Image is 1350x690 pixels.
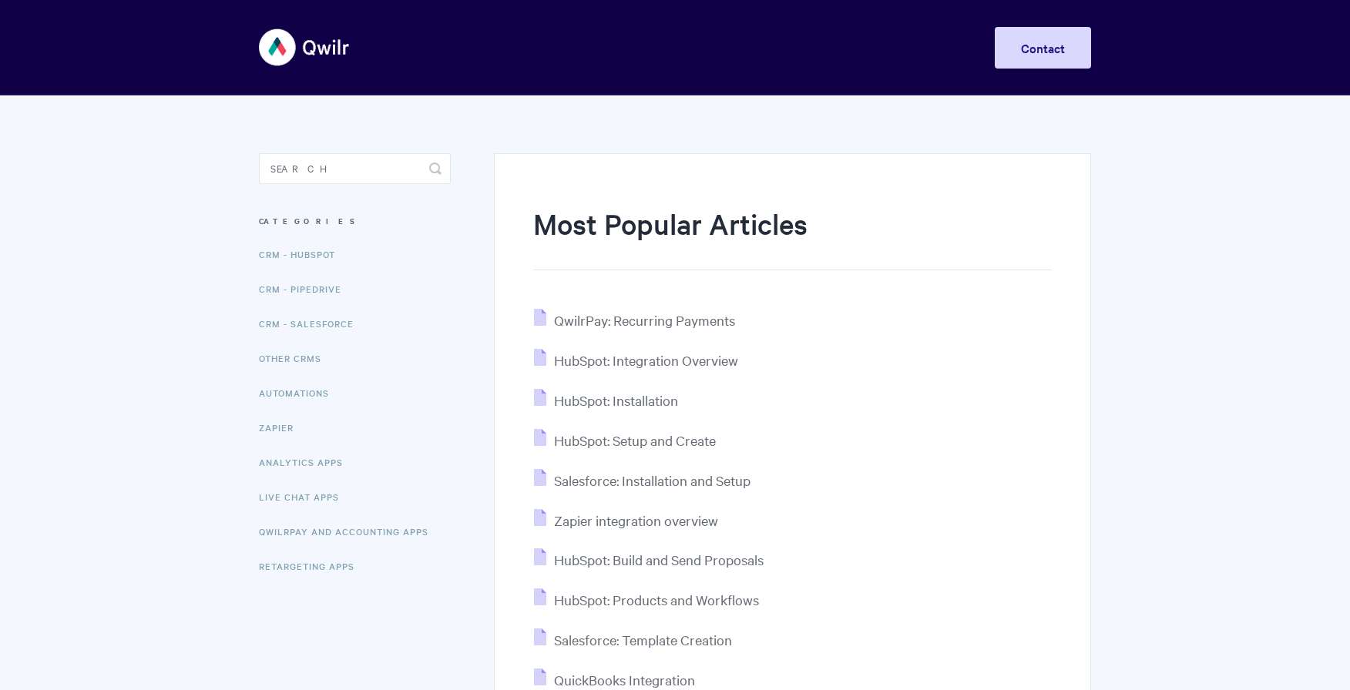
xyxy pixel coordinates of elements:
[534,511,718,529] a: Zapier integration overview
[259,207,451,235] h3: Categories
[554,311,735,329] span: QwilrPay: Recurring Payments
[259,551,366,581] a: Retargeting Apps
[259,308,365,339] a: CRM - Salesforce
[554,391,678,409] span: HubSpot: Installation
[534,631,732,648] a: Salesforce: Template Creation
[554,591,759,608] span: HubSpot: Products and Workflows
[995,27,1091,69] a: Contact
[259,481,351,512] a: Live Chat Apps
[259,447,354,477] a: Analytics Apps
[554,551,764,568] span: HubSpot: Build and Send Proposals
[534,551,764,568] a: HubSpot: Build and Send Proposals
[534,431,716,449] a: HubSpot: Setup and Create
[534,671,695,688] a: QuickBooks Integration
[259,377,341,408] a: Automations
[534,311,735,329] a: QwilrPay: Recurring Payments
[554,511,718,529] span: Zapier integration overview
[554,471,751,489] span: Salesforce: Installation and Setup
[554,351,738,369] span: HubSpot: Integration Overview
[533,204,1052,270] h1: Most Popular Articles
[259,273,353,304] a: CRM - Pipedrive
[554,431,716,449] span: HubSpot: Setup and Create
[554,631,732,648] span: Salesforce: Template Creation
[534,471,751,489] a: Salesforce: Installation and Setup
[259,153,451,184] input: Search
[259,516,440,547] a: QwilrPay and Accounting Apps
[259,343,333,373] a: Other CRMs
[259,18,351,76] img: Qwilr Help Center
[534,351,738,369] a: HubSpot: Integration Overview
[534,391,678,409] a: HubSpot: Installation
[259,412,305,443] a: Zapier
[554,671,695,688] span: QuickBooks Integration
[259,239,347,270] a: CRM - HubSpot
[534,591,759,608] a: HubSpot: Products and Workflows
